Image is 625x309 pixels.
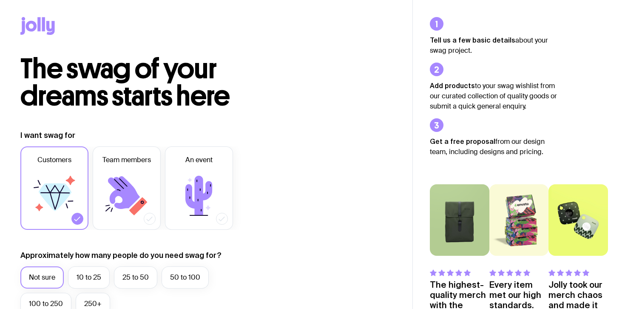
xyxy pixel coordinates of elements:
label: Approximately how many people do you need swag for? [20,250,222,260]
strong: Get a free proposal [430,137,495,145]
label: 50 to 100 [162,266,209,289]
label: Not sure [20,266,64,289]
span: An event [185,155,213,165]
p: to your swag wishlist from our curated collection of quality goods or submit a quick general enqu... [430,80,557,112]
label: 25 to 50 [114,266,157,289]
p: about your swag project. [430,35,557,56]
strong: Tell us a few basic details [430,36,515,44]
span: Team members [102,155,151,165]
strong: Add products [430,82,475,89]
span: Customers [37,155,71,165]
p: from our design team, including designs and pricing. [430,136,557,157]
label: 10 to 25 [68,266,110,289]
span: The swag of your dreams starts here [20,52,230,113]
label: I want swag for [20,130,75,140]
